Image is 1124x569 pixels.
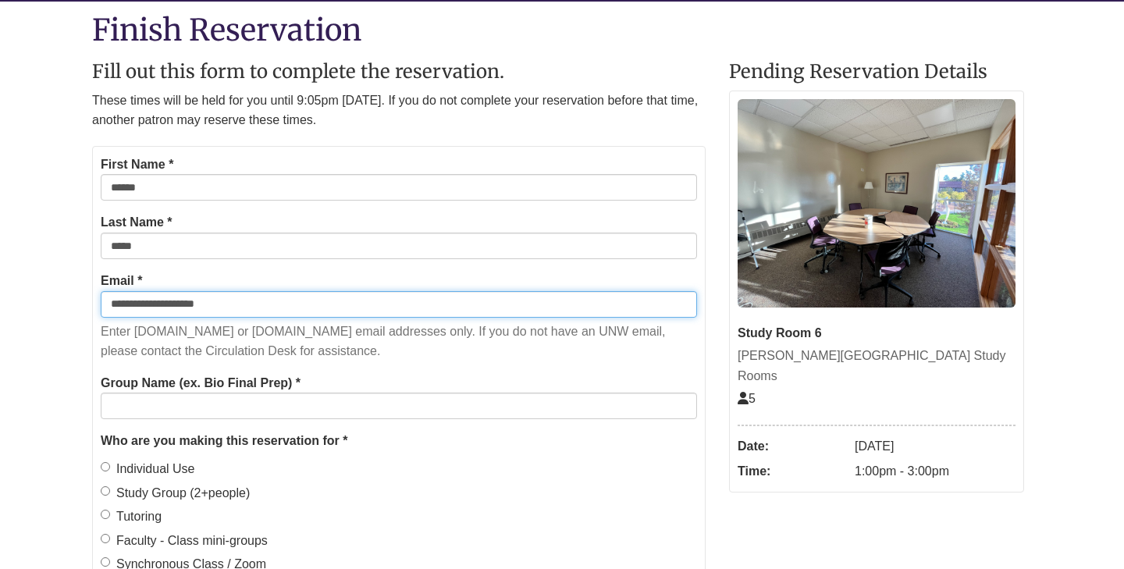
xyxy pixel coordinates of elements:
label: Faculty - Class mini-groups [101,531,268,551]
h1: Finish Reservation [92,13,1024,46]
input: Individual Use [101,462,110,471]
dt: Time: [738,459,847,484]
div: [PERSON_NAME][GEOGRAPHIC_DATA] Study Rooms [738,346,1016,386]
label: Study Group (2+people) [101,483,250,503]
input: Synchronous Class / Zoom [101,557,110,567]
h2: Fill out this form to complete the reservation. [92,62,706,82]
label: Individual Use [101,459,195,479]
dd: [DATE] [855,434,1016,459]
label: Last Name * [101,212,173,233]
label: First Name * [101,155,173,175]
p: These times will be held for you until 9:05pm [DATE]. If you do not complete your reservation bef... [92,91,706,130]
label: Group Name (ex. Bio Final Prep) * [101,373,301,393]
legend: Who are you making this reservation for * [101,431,697,451]
h2: Pending Reservation Details [729,62,1024,82]
input: Tutoring [101,510,110,519]
label: Email * [101,271,142,291]
dt: Date: [738,434,847,459]
dd: 1:00pm - 3:00pm [855,459,1016,484]
p: Enter [DOMAIN_NAME] or [DOMAIN_NAME] email addresses only. If you do not have an UNW email, pleas... [101,322,697,361]
input: Faculty - Class mini-groups [101,534,110,543]
input: Study Group (2+people) [101,486,110,496]
img: Study Room 6 [738,99,1016,308]
label: Tutoring [101,507,162,527]
span: The capacity of this space [738,392,756,405]
div: Study Room 6 [738,323,1016,343]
